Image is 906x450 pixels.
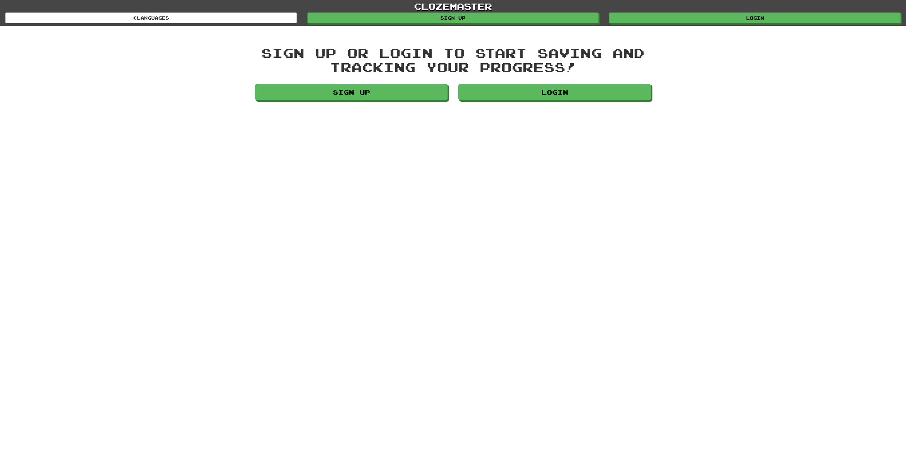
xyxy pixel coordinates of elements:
div: Sign up or login to start saving and tracking your progress! [255,46,651,74]
a: Languages [5,12,297,23]
a: Sign up [255,84,448,100]
a: Sign up [307,12,599,23]
a: Login [458,84,651,100]
a: Login [609,12,901,23]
